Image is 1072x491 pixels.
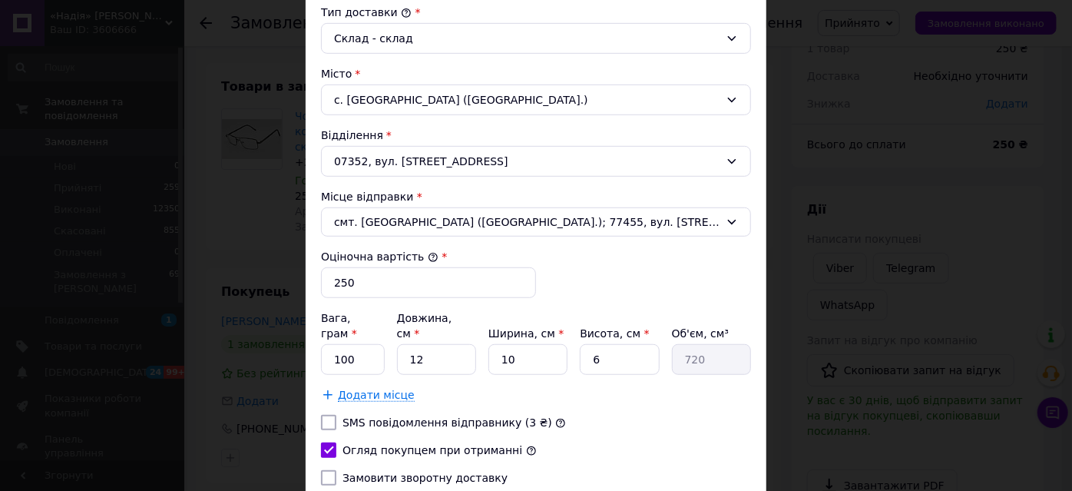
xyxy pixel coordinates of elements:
[321,85,751,115] div: с. [GEOGRAPHIC_DATA] ([GEOGRAPHIC_DATA].)
[488,327,564,340] label: Ширина, см
[397,312,452,340] label: Довжина, см
[321,5,751,20] div: Тип доставки
[321,250,438,263] label: Оціночна вартість
[334,30,720,47] div: Склад - склад
[321,128,751,143] div: Відділення
[342,444,522,456] label: Огляд покупцем при отриманні
[321,146,751,177] div: 07352, вул. [STREET_ADDRESS]
[672,326,751,341] div: Об'єм, см³
[342,416,552,429] label: SMS повідомлення відправнику (3 ₴)
[342,472,508,484] label: Замовити зворотну доставку
[338,389,415,402] span: Додати місце
[321,312,357,340] label: Вага, грам
[321,189,751,204] div: Місце відправки
[321,66,751,81] div: Місто
[580,327,649,340] label: Висота, см
[334,214,720,230] span: смт. [GEOGRAPHIC_DATA] ([GEOGRAPHIC_DATA].); 77455, вул. [STREET_ADDRESS]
